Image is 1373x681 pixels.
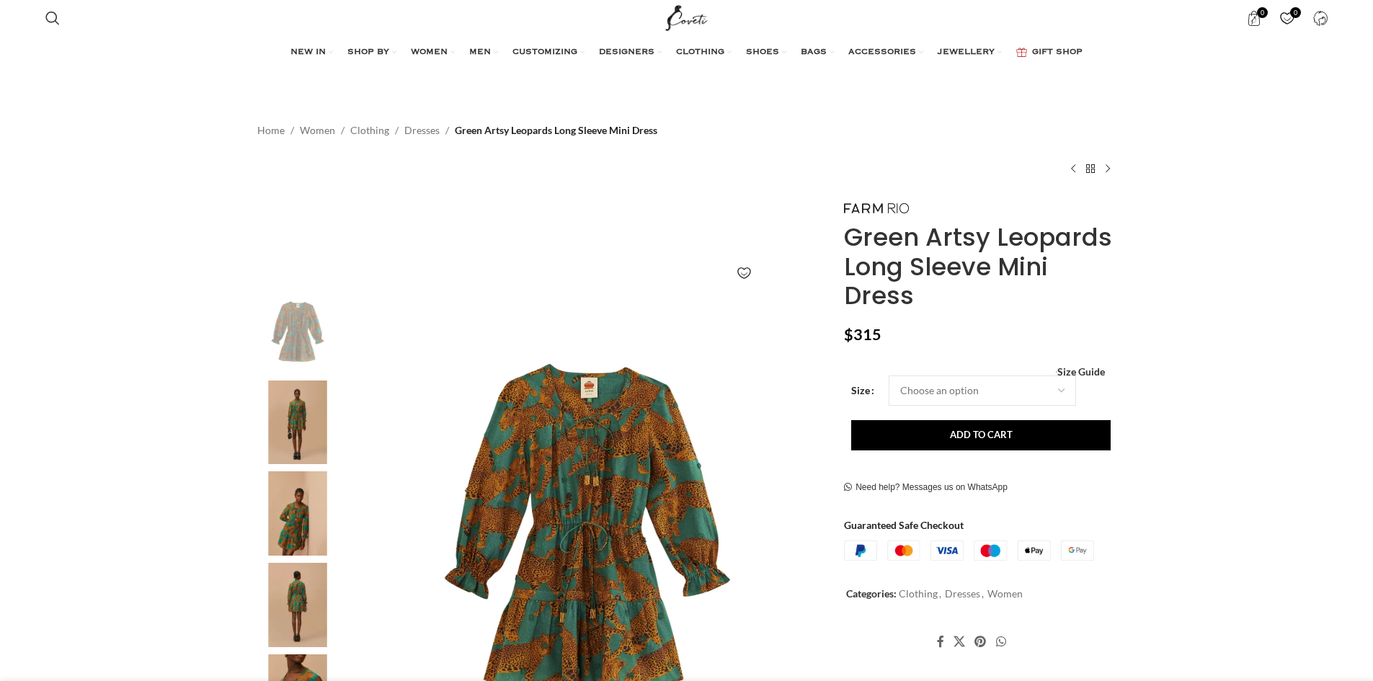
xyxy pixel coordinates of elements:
a: CLOTHING [676,38,732,67]
a: Clothing [350,123,389,138]
img: guaranteed-safe-checkout-bordered.j [844,540,1094,561]
a: Home [257,123,285,138]
span: 0 [1257,7,1268,18]
span: CUSTOMIZING [512,47,577,58]
a: Need help? Messages us on WhatsApp [844,482,1008,494]
span: MEN [469,47,491,58]
a: 0 [1239,4,1268,32]
span: GIFT SHOP [1032,47,1083,58]
a: Dresses [945,587,980,600]
span: BAGS [801,47,827,58]
img: Farm Rio [254,380,342,465]
a: MEN [469,38,498,67]
img: GiftBag [1016,48,1027,57]
a: SHOES [746,38,786,67]
a: X social link [949,631,970,652]
a: Facebook social link [932,631,948,652]
span: , [939,586,941,602]
img: Farm Rio Green Artsy Leopards Long Sleeve Mini Dress74409 nobg [254,289,342,373]
a: WOMEN [411,38,455,67]
a: BAGS [801,38,834,67]
a: Clothing [899,587,938,600]
a: WhatsApp social link [991,631,1010,652]
a: Next product [1099,160,1116,177]
span: $ [844,325,853,344]
label: Size [851,383,874,399]
a: Site logo [662,11,711,23]
a: NEW IN [290,38,333,67]
span: DESIGNERS [599,47,654,58]
bdi: 315 [844,325,881,344]
span: Green Artsy Leopards Long Sleeve Mini Dress [455,123,657,138]
a: SHOP BY [347,38,396,67]
span: CLOTHING [676,47,724,58]
a: JEWELLERY [938,38,1002,67]
a: Search [38,4,67,32]
a: Women [987,587,1023,600]
nav: Breadcrumb [257,123,657,138]
span: SHOP BY [347,47,389,58]
a: Previous product [1065,160,1082,177]
a: ACCESSORIES [848,38,923,67]
a: 0 [1272,4,1302,32]
a: CUSTOMIZING [512,38,585,67]
a: DESIGNERS [599,38,662,67]
span: , [982,586,984,602]
img: Farm Rio [844,203,909,213]
a: Women [300,123,335,138]
div: My Wishlist [1272,4,1302,32]
span: Categories: [846,587,897,600]
span: SHOES [746,47,779,58]
h1: Green Artsy Leopards Long Sleeve Mini Dress [844,223,1116,311]
a: Dresses [404,123,440,138]
span: WOMEN [411,47,448,58]
img: Green Artsy Leopards Long Sleeve Mini Dress [254,563,342,647]
img: Farm Rio [254,471,342,556]
div: Main navigation [38,38,1336,67]
a: Pinterest social link [970,631,991,652]
button: Add to cart [851,420,1111,450]
span: 0 [1290,7,1301,18]
strong: Guaranteed Safe Checkout [844,519,964,531]
span: JEWELLERY [938,47,995,58]
span: ACCESSORIES [848,47,916,58]
a: GIFT SHOP [1016,38,1083,67]
span: NEW IN [290,47,326,58]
